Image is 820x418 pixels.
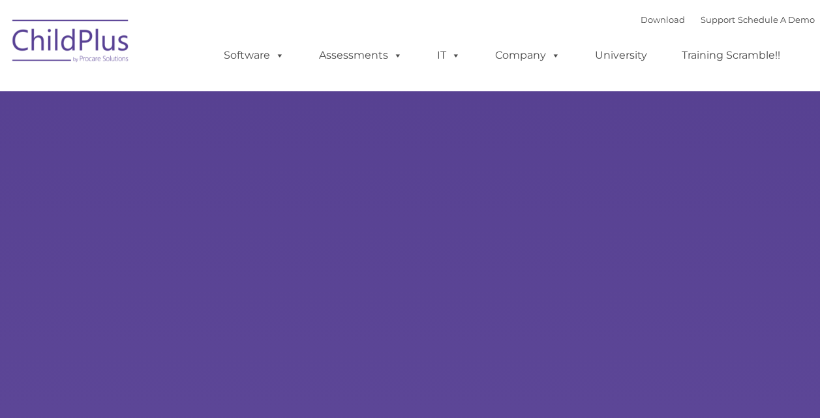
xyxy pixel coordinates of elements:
[701,14,735,25] a: Support
[6,10,136,76] img: ChildPlus by Procare Solutions
[641,14,685,25] a: Download
[482,42,573,68] a: Company
[306,42,416,68] a: Assessments
[738,14,815,25] a: Schedule A Demo
[582,42,660,68] a: University
[669,42,793,68] a: Training Scramble!!
[424,42,474,68] a: IT
[641,14,815,25] font: |
[211,42,297,68] a: Software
